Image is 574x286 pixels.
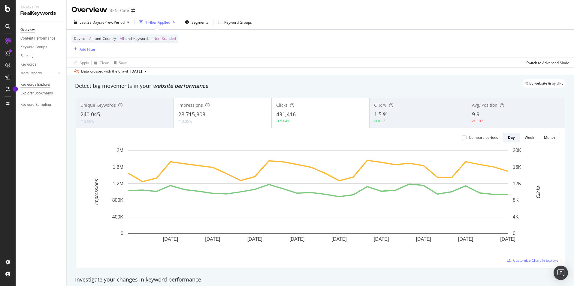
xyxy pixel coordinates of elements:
[89,34,93,43] span: All
[374,102,387,108] span: CTR %
[332,237,347,242] text: [DATE]
[20,53,34,59] div: Ranking
[513,258,560,263] span: Customize Chart in Explorer
[20,90,62,97] a: Explorer Bookmarks
[513,181,521,186] text: 12K
[81,147,555,251] svg: A chart.
[153,34,176,43] span: Non-Branded
[13,86,18,92] div: Tooltip anchor
[247,237,262,242] text: [DATE]
[71,17,132,27] button: Last 28 DaysvsPrev. Period
[280,118,290,124] div: 5.04%
[216,17,254,27] button: Keyword Groups
[554,266,568,280] div: Open Intercom Messenger
[513,214,519,219] text: 4K
[20,61,62,68] a: Keywords
[112,214,124,219] text: 400K
[71,58,89,67] button: Apply
[20,53,62,59] a: Ranking
[522,79,566,88] div: legacy label
[80,47,95,52] div: Add Filter
[20,70,42,76] div: More Reports
[276,111,296,118] span: 431,416
[117,148,123,153] text: 2M
[137,17,177,27] button: 1 Filter Applied
[20,102,62,108] a: Keyword Sampling
[125,36,132,41] span: and
[182,119,192,124] div: 3.35%
[86,36,88,41] span: =
[526,60,569,65] div: Switch to Advanced Mode
[20,44,62,50] a: Keyword Groups
[117,36,119,41] span: =
[20,27,35,33] div: Overview
[183,17,211,27] button: Segments
[507,258,560,263] a: Customize Chart in Explorer
[94,179,99,205] text: Impressions
[374,111,388,118] span: 1.5 %
[513,198,519,203] text: 8K
[500,237,515,242] text: [DATE]
[20,61,36,68] div: Keywords
[378,118,385,124] div: 0.12
[145,20,170,25] div: 1 Filter Applied
[20,5,62,10] div: Analytics
[513,164,521,169] text: 16K
[111,58,127,67] button: Save
[20,27,62,33] a: Overview
[80,111,100,118] span: 240,045
[416,237,431,242] text: [DATE]
[276,102,288,108] span: Clicks
[120,34,124,43] span: All
[476,118,483,124] div: 1.07
[75,276,566,284] div: Investigate your changes in keyword performance
[20,35,55,42] div: Content Performance
[374,237,389,242] text: [DATE]
[539,133,560,142] button: Month
[529,82,563,85] span: By website & by URL
[101,20,125,25] span: vs Prev. Period
[20,82,62,88] a: Keywords Explorer
[119,60,127,65] div: Save
[544,135,555,140] div: Month
[178,121,181,122] img: Equal
[92,58,109,67] button: Clear
[130,69,142,74] span: 2025 Aug. 7th
[513,231,515,236] text: 0
[520,133,539,142] button: Week
[469,135,498,140] div: Compare periods
[71,5,107,15] div: Overview
[20,10,62,17] div: RealKeywords
[178,102,203,108] span: Impressions
[224,20,252,25] div: Keyword Groups
[20,35,62,42] a: Content Performance
[133,36,150,41] span: Keywords
[74,36,85,41] span: Device
[81,69,128,74] div: Data crossed with the Crawl
[95,36,101,41] span: and
[71,46,95,53] button: Add Filter
[205,237,220,242] text: [DATE]
[20,90,53,97] div: Explorer Bookmarks
[525,135,534,140] div: Week
[131,8,135,13] div: arrow-right-arrow-left
[80,102,116,108] span: Unique Keywords
[289,237,304,242] text: [DATE]
[503,133,520,142] button: Day
[80,60,89,65] div: Apply
[472,111,479,118] span: 9.9
[20,102,51,108] div: Keyword Sampling
[112,198,124,203] text: 800K
[536,186,541,198] text: Clicks
[20,82,50,88] div: Keywords Explorer
[113,181,123,186] text: 1.2M
[524,58,569,67] button: Switch to Advanced Mode
[20,70,56,76] a: More Reports
[110,7,129,13] div: RENTCafé
[84,119,94,124] div: 3.09%
[80,121,83,122] img: Equal
[121,231,123,236] text: 0
[472,102,497,108] span: Avg. Position
[20,44,47,50] div: Keyword Groups
[113,164,123,169] text: 1.6M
